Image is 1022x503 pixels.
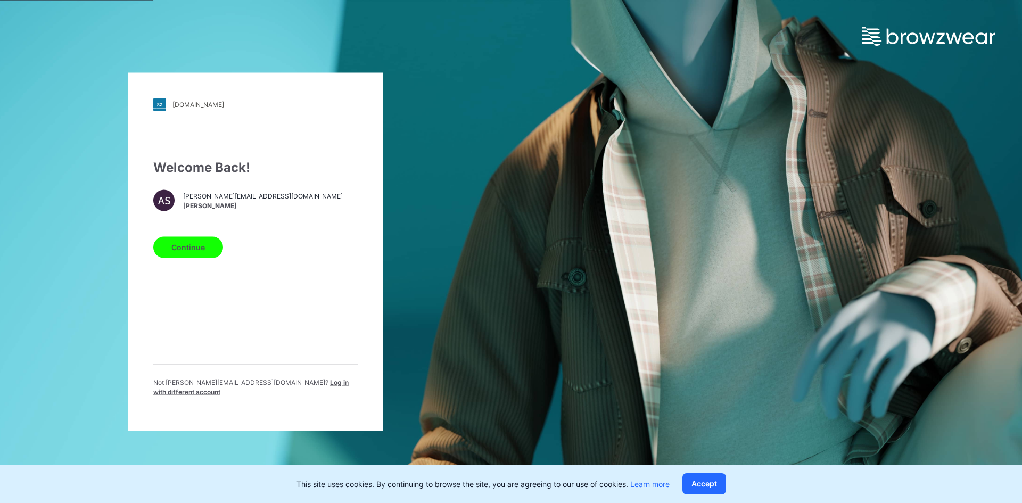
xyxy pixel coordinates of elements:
[153,98,166,111] img: stylezone-logo.562084cfcfab977791bfbf7441f1a819.svg
[153,189,175,211] div: AS
[172,101,224,109] div: [DOMAIN_NAME]
[153,158,358,177] div: Welcome Back!
[153,377,358,397] p: Not [PERSON_NAME][EMAIL_ADDRESS][DOMAIN_NAME] ?
[630,480,670,489] a: Learn more
[153,236,223,258] button: Continue
[296,479,670,490] p: This site uses cookies. By continuing to browse the site, you are agreeing to our use of cookies.
[682,473,726,494] button: Accept
[862,27,995,46] img: browzwear-logo.e42bd6dac1945053ebaf764b6aa21510.svg
[153,98,358,111] a: [DOMAIN_NAME]
[183,201,343,211] span: [PERSON_NAME]
[183,192,343,201] span: [PERSON_NAME][EMAIL_ADDRESS][DOMAIN_NAME]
